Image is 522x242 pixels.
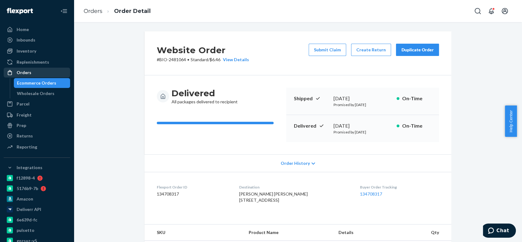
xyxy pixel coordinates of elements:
th: SKU [144,224,244,241]
div: Amazon [17,196,33,202]
button: Open account menu [499,5,511,17]
div: 6e639d-fc [17,217,37,223]
button: View Details [220,57,249,63]
div: [DATE] [334,95,392,102]
div: Ecommerce Orders [17,80,56,86]
div: pulsetto [17,227,34,233]
div: Deliverr API [17,206,41,212]
a: f12898-4 [4,173,70,183]
p: On-Time [402,122,432,129]
span: Standard [191,57,208,62]
a: Replenishments [4,57,70,67]
div: Reporting [17,144,37,150]
button: Integrations [4,163,70,173]
div: [DATE] [334,122,392,129]
a: Inbounds [4,35,70,45]
div: Prep [17,122,26,129]
a: 6e639d-fc [4,215,70,225]
button: Open Search Box [472,5,484,17]
div: Integrations [17,165,42,171]
span: [PERSON_NAME] [PERSON_NAME] [STREET_ADDRESS] [239,191,308,203]
p: Delivered [294,122,329,129]
a: 5176b9-7b [4,184,70,193]
a: Orders [84,8,102,14]
button: Open notifications [485,5,497,17]
a: Deliverr API [4,204,70,214]
a: Parcel [4,99,70,109]
button: Close Navigation [58,5,70,17]
div: Wholesale Orders [17,90,54,97]
a: Home [4,25,70,34]
button: Duplicate Order [396,44,439,56]
dt: Flexport Order ID [157,184,229,190]
div: Returns [17,133,33,139]
a: Prep [4,121,70,130]
div: 5176b9-7b [17,185,38,192]
div: Home [17,26,29,33]
a: Ecommerce Orders [14,78,70,88]
p: Promised by [DATE] [334,102,392,107]
img: Flexport logo [7,8,33,14]
p: Promised by [DATE] [334,129,392,135]
a: Freight [4,110,70,120]
a: Reporting [4,142,70,152]
span: Order History [281,160,310,166]
p: # BIO-2481064 / $6.46 [157,57,249,63]
div: f12898-4 [17,175,35,181]
a: Amazon [4,194,70,204]
div: Inbounds [17,37,35,43]
a: Order Detail [114,8,151,14]
th: Details [334,224,401,241]
dd: 134708317 [157,191,229,197]
h3: Delivered [172,88,238,99]
th: Qty [401,224,451,241]
a: Orders [4,68,70,77]
button: Help Center [505,105,517,137]
h2: Website Order [157,44,249,57]
ol: breadcrumbs [79,2,156,20]
a: 134708317 [360,191,382,196]
button: Create Return [351,44,391,56]
a: Inventory [4,46,70,56]
p: On-Time [402,95,432,102]
div: Inventory [17,48,36,54]
div: Freight [17,112,32,118]
a: Returns [4,131,70,141]
div: Orders [17,69,31,76]
dt: Destination [239,184,350,190]
p: Shipped [294,95,329,102]
div: All packages delivered to recipient [172,88,238,105]
div: Duplicate Order [401,47,434,53]
th: Product Name [244,224,333,241]
a: Wholesale Orders [14,89,70,98]
a: pulsetto [4,225,70,235]
dt: Buyer Order Tracking [360,184,439,190]
div: Replenishments [17,59,49,65]
span: • [187,57,189,62]
button: Submit Claim [309,44,346,56]
iframe: Opens a widget where you can chat to one of our agents [483,224,516,239]
div: Parcel [17,101,30,107]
